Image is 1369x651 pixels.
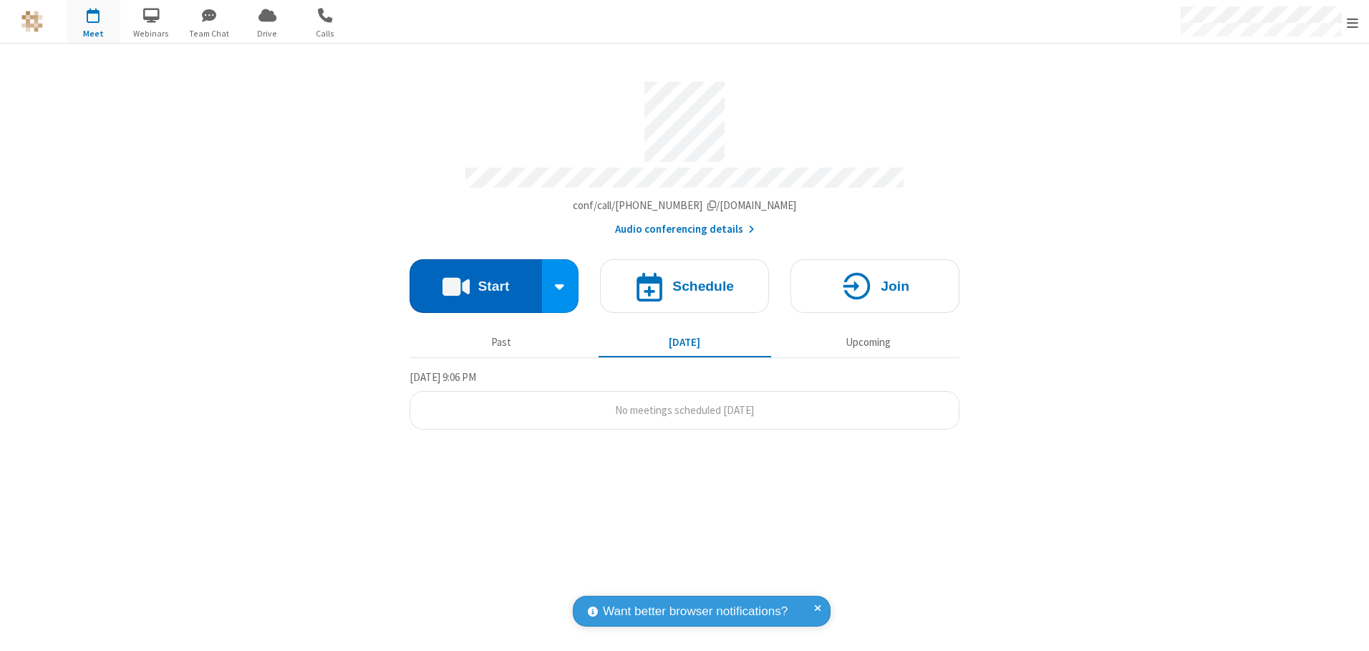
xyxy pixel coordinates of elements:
button: Schedule [600,259,769,313]
span: No meetings scheduled [DATE] [615,403,754,417]
button: Start [410,259,542,313]
span: Team Chat [183,27,236,40]
button: Upcoming [782,329,954,356]
span: Meet [67,27,120,40]
button: [DATE] [599,329,771,356]
div: Start conference options [542,259,579,313]
span: [DATE] 9:06 PM [410,370,476,384]
h4: Start [478,279,509,293]
button: Past [415,329,588,356]
span: Want better browser notifications? [603,602,788,621]
h4: Schedule [672,279,734,293]
img: QA Selenium DO NOT DELETE OR CHANGE [21,11,43,32]
button: Copy my meeting room linkCopy my meeting room link [573,198,797,214]
span: Webinars [125,27,178,40]
section: Today's Meetings [410,369,959,430]
span: Drive [241,27,294,40]
button: Join [790,259,959,313]
h4: Join [881,279,909,293]
button: Audio conferencing details [615,221,755,238]
span: Calls [299,27,352,40]
span: Copy my meeting room link [573,198,797,212]
section: Account details [410,71,959,238]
